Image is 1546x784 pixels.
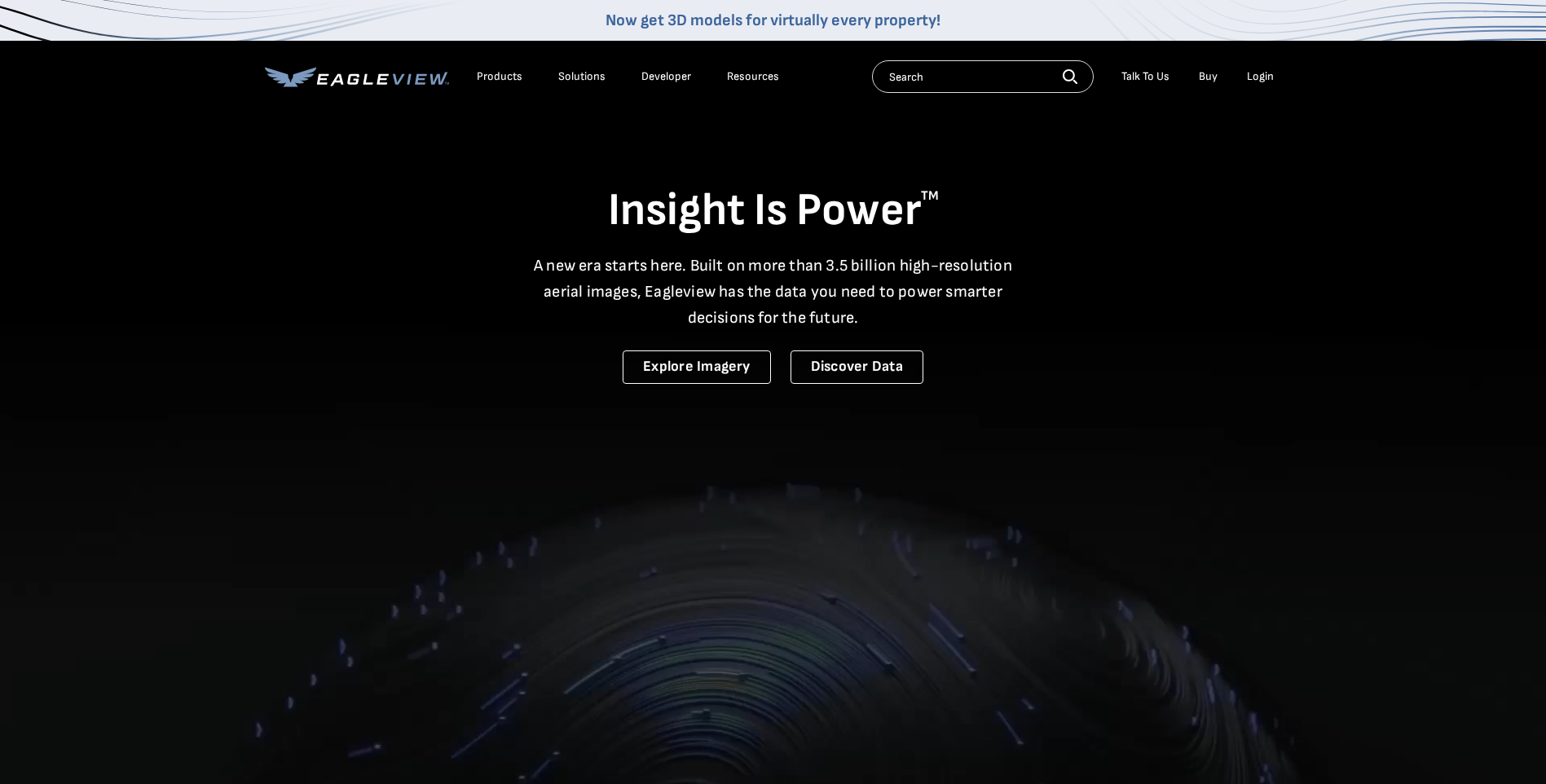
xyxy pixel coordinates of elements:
[524,253,1023,331] p: A new era starts here. Built on more than 3.5 billion high-resolution aerial images, Eagleview ha...
[1199,69,1218,84] a: Buy
[606,11,940,30] a: Now get 3D models for virtually every property!
[1247,69,1274,84] div: Login
[477,69,522,84] div: Products
[641,69,691,84] a: Developer
[265,183,1282,240] h1: Insight Is Power
[872,60,1094,93] input: Search
[623,350,771,384] a: Explore Imagery
[558,69,606,84] div: Solutions
[921,188,939,204] sup: TM
[791,350,923,384] a: Discover Data
[1121,69,1169,84] div: Talk To Us
[727,69,779,84] div: Resources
